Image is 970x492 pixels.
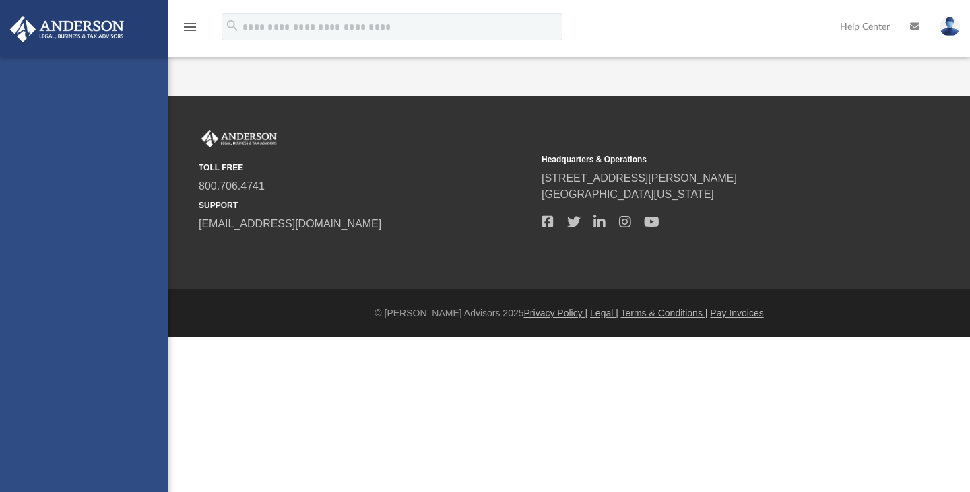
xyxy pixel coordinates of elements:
div: © [PERSON_NAME] Advisors 2025 [168,306,970,320]
a: menu [182,26,198,35]
img: User Pic [940,17,960,36]
a: Pay Invoices [710,308,763,318]
small: TOLL FREE [199,162,532,174]
a: Terms & Conditions | [621,308,708,318]
a: Legal | [590,308,618,318]
i: search [225,18,240,33]
a: [EMAIL_ADDRESS][DOMAIN_NAME] [199,218,381,230]
a: [STREET_ADDRESS][PERSON_NAME] [542,172,737,184]
a: Privacy Policy | [524,308,588,318]
i: menu [182,19,198,35]
img: Anderson Advisors Platinum Portal [6,16,128,42]
small: SUPPORT [199,199,532,211]
img: Anderson Advisors Platinum Portal [199,130,280,147]
a: 800.706.4741 [199,180,265,192]
a: [GEOGRAPHIC_DATA][US_STATE] [542,188,714,200]
small: Headquarters & Operations [542,153,875,166]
